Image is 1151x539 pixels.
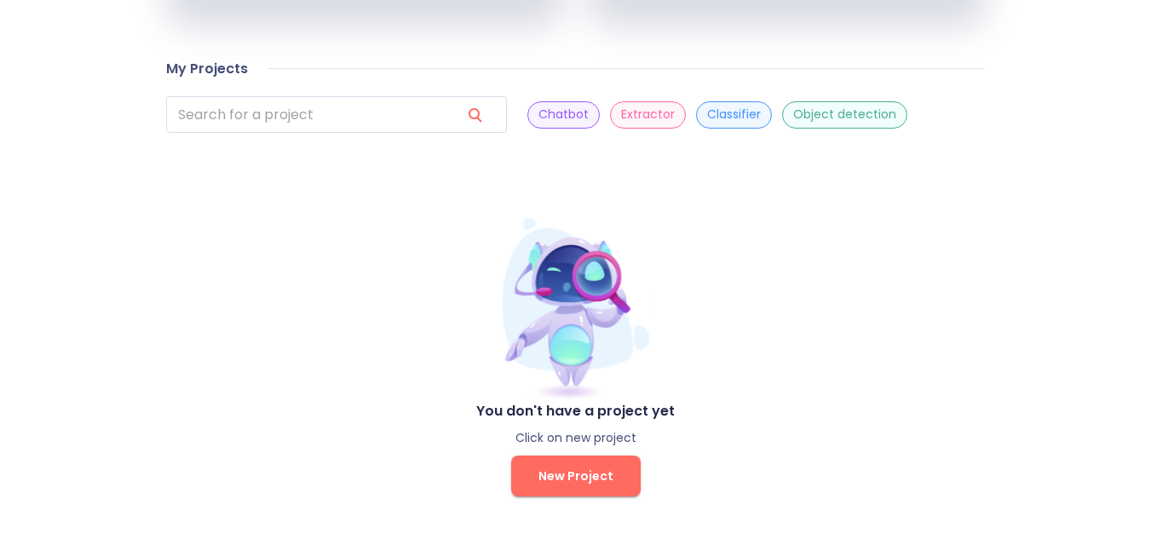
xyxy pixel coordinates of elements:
p: Classifier [707,106,761,123]
p: Extractor [621,106,675,123]
h4: My Projects [166,60,248,77]
input: search [166,96,447,133]
h4: You don't have a project yet [166,403,985,420]
p: Click on new project [166,430,985,446]
p: Chatbot [538,106,589,123]
button: New Project [511,456,641,496]
p: Object detection [793,106,896,123]
span: New Project [538,466,613,487]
